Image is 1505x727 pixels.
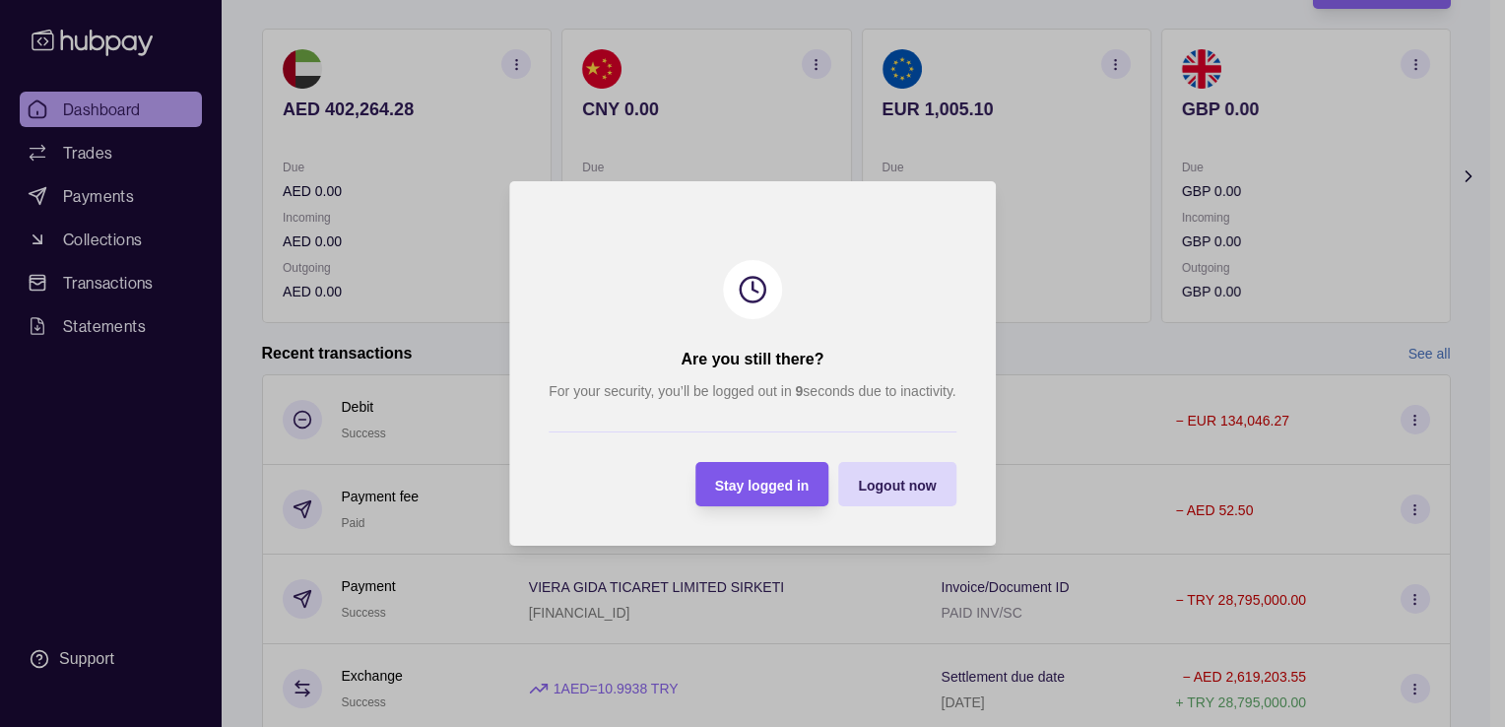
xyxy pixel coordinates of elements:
[549,380,956,402] p: For your security, you’ll be logged out in seconds due to inactivity.
[715,478,810,494] span: Stay logged in
[695,462,829,506] button: Stay logged in
[682,349,824,370] h2: Are you still there?
[796,383,804,399] strong: 9
[838,462,955,506] button: Logout now
[858,478,936,494] span: Logout now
